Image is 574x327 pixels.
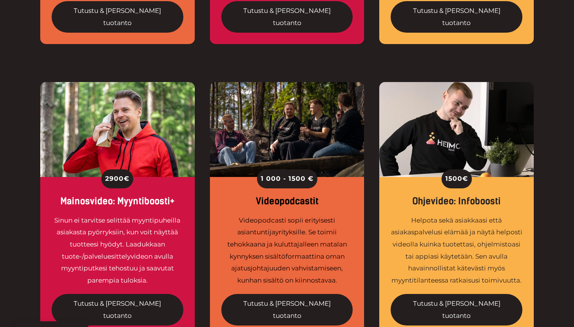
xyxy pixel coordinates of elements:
img: Videopodcastissa kannattaa esiintyä 1-3 henkilöä. [210,82,364,177]
div: Ohjevideo: Infoboosti [391,196,522,207]
div: 2900 [101,169,133,188]
a: Tutustu & [PERSON_NAME] tuotanto [52,1,183,33]
a: Tutustu & [PERSON_NAME] tuotanto [221,294,353,325]
a: Tutustu & [PERSON_NAME] tuotanto [391,1,522,33]
div: Helpota sekä asiakkaasi että asiakaspalvelusi elämää ja näytä helposti videolla kuinka tuotettasi... [391,215,522,286]
a: Tutustu & [PERSON_NAME] tuotanto [221,1,353,33]
div: Videopodcasti sopii erityisesti asiantuntijayrityksille. Se toimii tehokkaana ja kuluttajalleen m... [221,215,353,286]
div: Videopodcastit [221,196,353,207]
div: 1 000 - 1500 € [257,169,317,188]
img: B2B-myyntiprosessi hyötyy rutkasti videotuotannosta. [40,82,195,177]
a: Tutustu & [PERSON_NAME] tuotanto [391,294,522,325]
a: Tutustu & [PERSON_NAME] tuotanto [52,294,183,325]
span: € [124,173,129,185]
img: Ohjevideo kertoo helposti, miten ohjelmistosi tai sovelluksesi toimii. [379,82,534,177]
div: Sinun ei tarvitse selittää myyntipuheilla asiakasta pyörryksiin, kun voit näyttää tuotteesi hyödy... [52,215,183,286]
div: Mainosvideo: Myyntiboosti+ [52,196,183,207]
